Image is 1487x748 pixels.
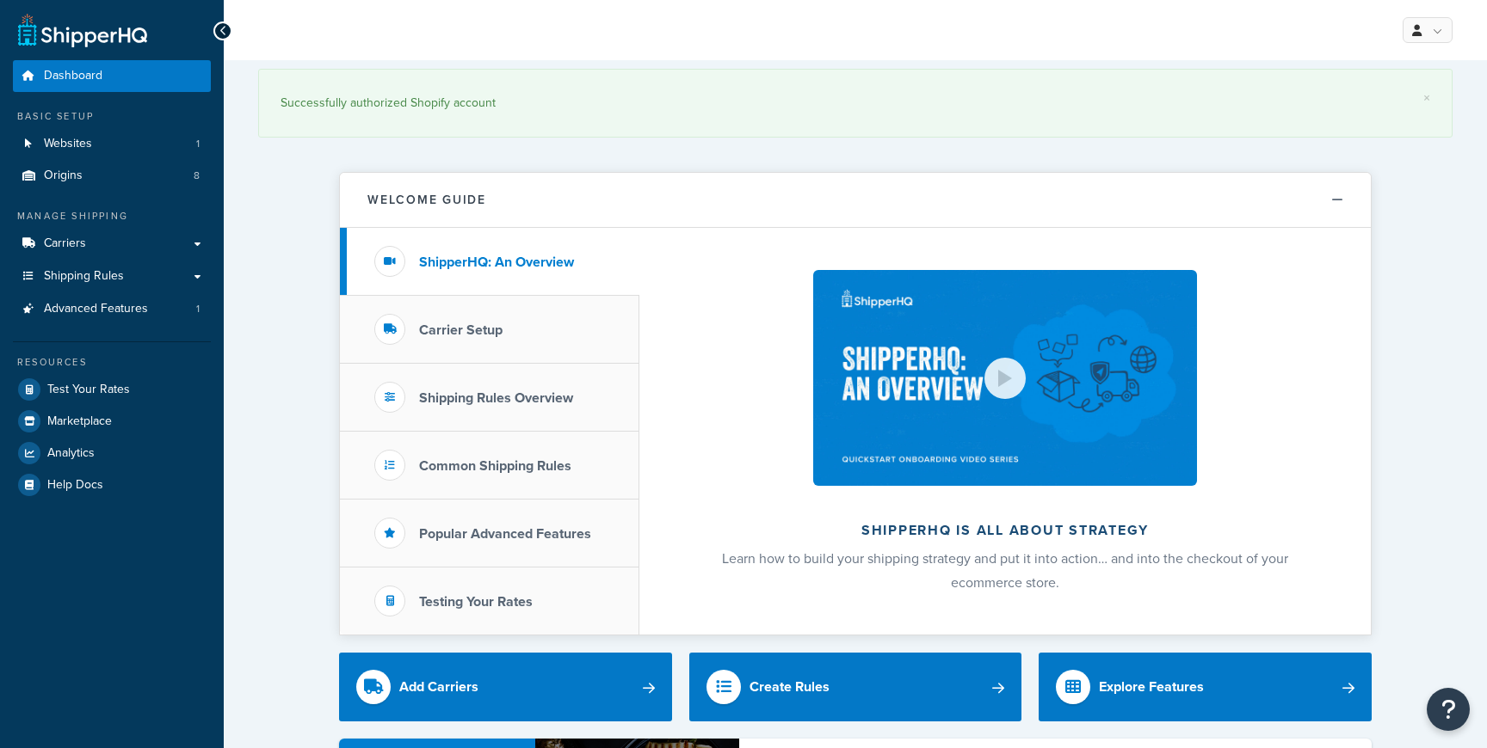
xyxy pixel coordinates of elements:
a: Create Rules [689,653,1022,721]
img: ShipperHQ is all about strategy [813,270,1197,486]
h3: Popular Advanced Features [419,526,591,542]
li: Websites [13,128,211,160]
div: Resources [13,355,211,370]
span: 8 [194,169,200,183]
li: Origins [13,160,211,192]
div: Explore Features [1099,675,1204,699]
li: Advanced Features [13,293,211,325]
a: Marketplace [13,406,211,437]
span: 1 [196,137,200,151]
span: Marketplace [47,414,112,429]
span: Origins [44,169,83,183]
span: Shipping Rules [44,269,124,284]
h3: Carrier Setup [419,322,503,338]
span: Advanced Features [44,302,148,316]
h3: Testing Your Rates [419,594,533,610]
a: Shipping Rules [13,261,211,292]
a: Dashboard [13,60,211,92]
button: Welcome Guide [340,173,1371,228]
a: Add Carriers [339,653,672,721]
div: Successfully authorized Shopify account [281,91,1430,115]
div: Manage Shipping [13,209,211,224]
a: × [1423,91,1430,105]
h2: Welcome Guide [367,193,486,206]
h2: ShipperHQ is all about strategy [685,523,1325,538]
a: Analytics [13,438,211,469]
a: Advanced Features1 [13,293,211,325]
span: Help Docs [47,478,103,493]
h3: ShipperHQ: An Overview [419,254,574,270]
a: Carriers [13,228,211,260]
span: 1 [196,302,200,316]
span: Carriers [44,236,86,251]
h3: Shipping Rules Overview [419,390,573,406]
span: Test Your Rates [47,383,130,397]
a: Websites1 [13,128,211,160]
a: Help Docs [13,469,211,500]
span: Dashboard [44,69,102,83]
button: Open Resource Center [1427,688,1470,731]
h3: Common Shipping Rules [419,458,571,474]
div: Add Carriers [399,675,478,699]
div: Create Rules [750,675,830,699]
a: Explore Features [1039,653,1372,721]
a: Origins8 [13,160,211,192]
span: Learn how to build your shipping strategy and put it into action… and into the checkout of your e... [722,549,1288,592]
a: Test Your Rates [13,374,211,405]
span: Websites [44,137,92,151]
span: Analytics [47,446,95,461]
div: Basic Setup [13,109,211,124]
